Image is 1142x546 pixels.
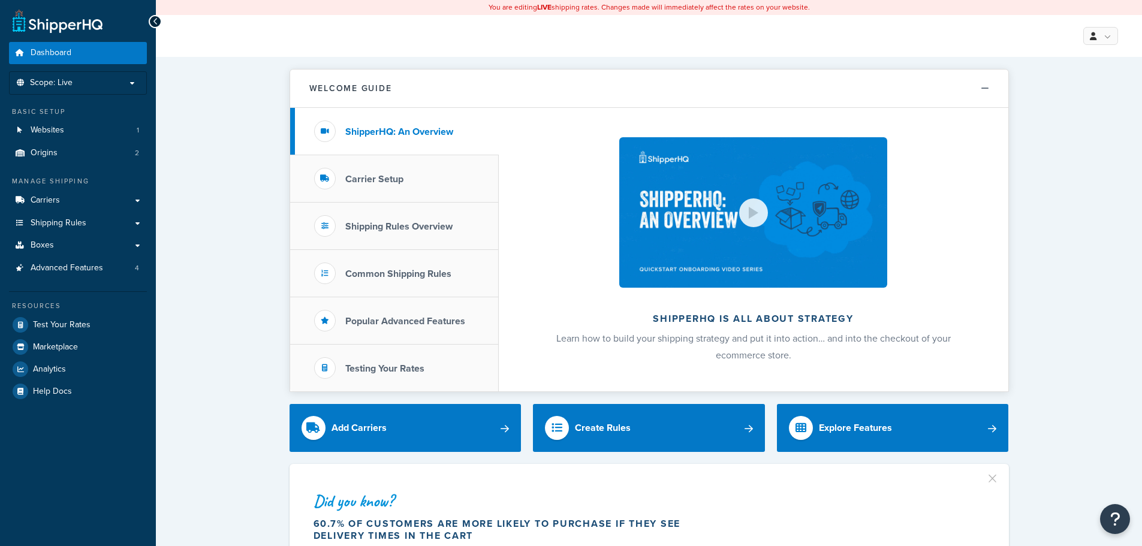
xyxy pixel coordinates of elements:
span: Advanced Features [31,263,103,273]
div: 60.7% of customers are more likely to purchase if they see delivery times in the cart [314,518,692,542]
li: Advanced Features [9,257,147,279]
span: Test Your Rates [33,320,91,330]
a: Shipping Rules [9,212,147,234]
div: Basic Setup [9,107,147,117]
a: Origins2 [9,142,147,164]
a: Websites1 [9,119,147,141]
a: Analytics [9,358,147,380]
span: Shipping Rules [31,218,86,228]
span: 2 [135,148,139,158]
a: Test Your Rates [9,314,147,336]
h2: Welcome Guide [309,84,392,93]
span: Help Docs [33,387,72,397]
a: Dashboard [9,42,147,64]
button: Welcome Guide [290,70,1008,108]
div: Did you know? [314,493,692,509]
span: Marketplace [33,342,78,352]
span: Websites [31,125,64,135]
a: Marketplace [9,336,147,358]
div: Add Carriers [332,420,387,436]
h2: ShipperHQ is all about strategy [531,313,977,324]
a: Explore Features [777,404,1009,452]
div: Manage Shipping [9,176,147,186]
span: Boxes [31,240,54,251]
a: Add Carriers [290,404,522,452]
span: Analytics [33,364,66,375]
span: Learn how to build your shipping strategy and put it into action… and into the checkout of your e... [556,331,951,362]
a: Carriers [9,189,147,212]
span: Carriers [31,195,60,206]
h3: Carrier Setup [345,174,403,185]
a: Boxes [9,234,147,257]
img: ShipperHQ is all about strategy [619,137,887,288]
div: Create Rules [575,420,631,436]
h3: Common Shipping Rules [345,269,451,279]
h3: Popular Advanced Features [345,316,465,327]
span: 4 [135,263,139,273]
b: LIVE [537,2,552,13]
span: Dashboard [31,48,71,58]
h3: Testing Your Rates [345,363,424,374]
span: Scope: Live [30,78,73,88]
div: Resources [9,301,147,311]
a: Advanced Features4 [9,257,147,279]
a: Help Docs [9,381,147,402]
span: 1 [137,125,139,135]
li: Origins [9,142,147,164]
h3: ShipperHQ: An Overview [345,126,453,137]
li: Websites [9,119,147,141]
div: Explore Features [819,420,892,436]
h3: Shipping Rules Overview [345,221,453,232]
span: Origins [31,148,58,158]
a: Create Rules [533,404,765,452]
button: Open Resource Center [1100,504,1130,534]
